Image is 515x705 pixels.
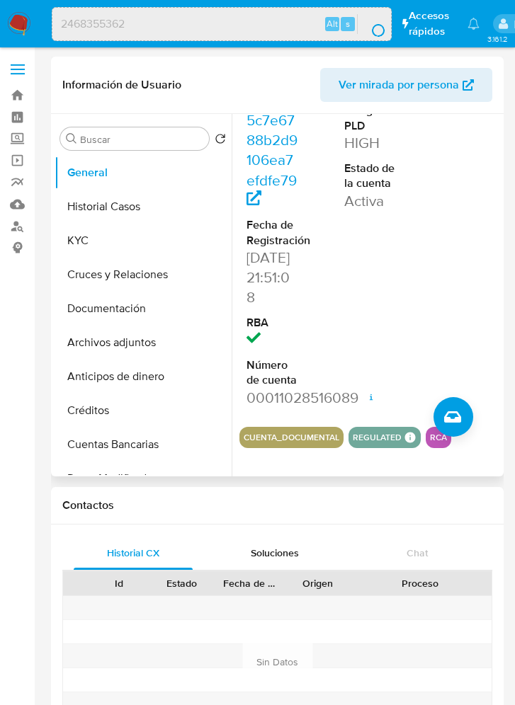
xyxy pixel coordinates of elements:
[160,576,203,590] div: Estado
[296,576,339,590] div: Origen
[247,357,298,388] dt: Número de cuenta
[468,18,480,30] a: Notificaciones
[339,68,459,102] span: Ver mirada por persona
[52,15,391,33] input: Buscar usuario o caso...
[55,156,232,190] button: General
[359,576,482,590] div: Proceso
[247,248,298,307] dd: [DATE] 21:51:08
[247,315,298,331] dt: RBA
[55,224,232,258] button: KYC
[55,394,232,428] button: Créditos
[409,8,454,38] span: Accesos rápidos
[55,360,232,394] button: Anticipos de dinero
[251,546,299,560] span: Soluciones
[344,161,395,191] dt: Estado de la cuenta
[223,576,277,590] div: Fecha de creación
[55,462,232,495] button: Datos Modificados
[327,17,338,30] span: Alt
[346,17,350,30] span: s
[407,546,428,560] span: Chat
[62,498,492,512] h1: Contactos
[215,133,226,149] button: Volver al orden por defecto
[55,190,232,224] button: Historial Casos
[344,103,395,133] dt: Riesgo PLD
[80,133,203,146] input: Buscar
[98,576,140,590] div: Id
[55,428,232,462] button: Cuentas Bancarias
[107,546,159,560] span: Historial CX
[66,133,77,144] button: Buscar
[247,90,298,210] a: 1ce21355c7e6788b2d9106ea7efdfe79
[62,78,181,92] h1: Información de Usuario
[344,191,395,211] dd: Activa
[55,326,232,360] button: Archivos adjuntos
[55,292,232,326] button: Documentación
[247,388,298,408] dd: 00011028516089
[344,133,395,153] dd: HIGH
[55,258,232,292] button: Cruces y Relaciones
[247,217,298,248] dt: Fecha de Registración
[320,68,492,102] button: Ver mirada por persona
[357,14,386,34] button: search-icon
